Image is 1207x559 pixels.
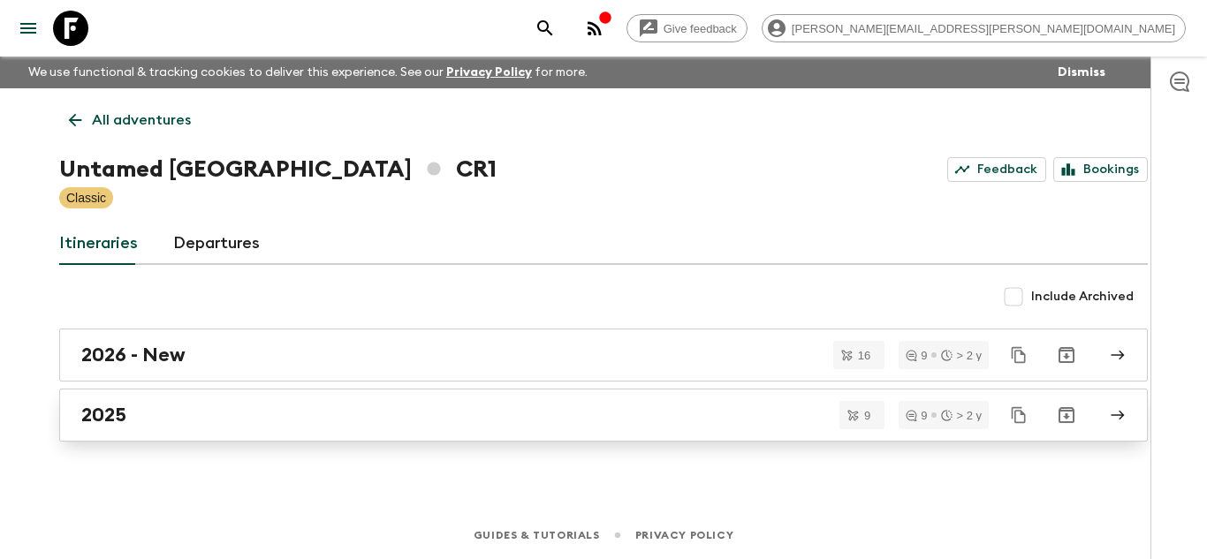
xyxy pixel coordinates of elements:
a: Departures [173,223,260,265]
button: Duplicate [1003,399,1035,431]
a: Privacy Policy [446,66,532,79]
a: Guides & Tutorials [474,525,600,545]
a: Give feedback [626,14,748,42]
button: Archive [1049,337,1084,373]
button: menu [11,11,46,46]
h2: 2026 - New [81,344,186,366]
a: 2026 - New [59,329,1148,381]
div: [PERSON_NAME][EMAIL_ADDRESS][PERSON_NAME][DOMAIN_NAME] [762,14,1186,42]
span: 9 [854,410,881,421]
div: > 2 y [941,410,982,421]
span: Give feedback [654,22,747,35]
h1: Untamed [GEOGRAPHIC_DATA] CR1 [59,152,497,187]
div: > 2 y [941,350,982,361]
button: search adventures [528,11,563,46]
span: [PERSON_NAME][EMAIL_ADDRESS][PERSON_NAME][DOMAIN_NAME] [782,22,1185,35]
a: Bookings [1053,157,1148,182]
div: 9 [906,410,927,421]
a: Privacy Policy [635,525,733,545]
button: Dismiss [1053,60,1110,85]
p: Classic [66,189,106,207]
button: Duplicate [1003,339,1035,371]
div: 9 [906,350,927,361]
p: All adventures [92,110,191,131]
a: 2025 [59,389,1148,442]
p: We use functional & tracking cookies to deliver this experience. See our for more. [21,57,595,88]
span: Include Archived [1031,288,1134,306]
a: Feedback [947,157,1046,182]
a: Itineraries [59,223,138,265]
h2: 2025 [81,404,126,427]
a: All adventures [59,102,201,138]
span: 16 [847,350,881,361]
button: Archive [1049,397,1084,433]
